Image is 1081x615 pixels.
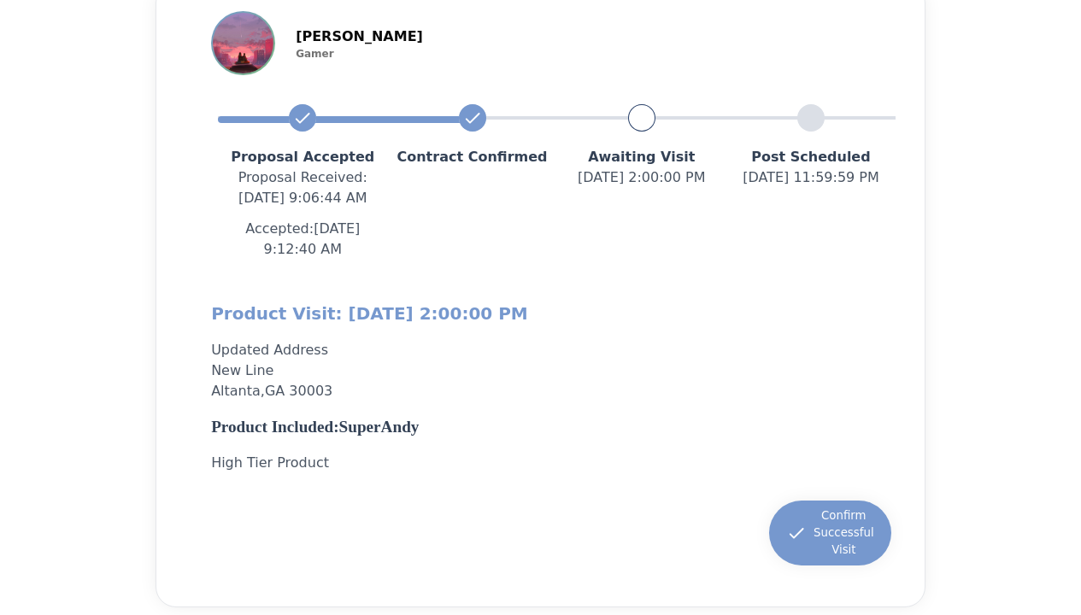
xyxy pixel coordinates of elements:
p: Accepted: [DATE] 9:12:40 AM [218,219,387,260]
p: New Line [211,360,870,381]
p: High Tier Product [211,453,870,473]
div: Confirm Successful Visit [786,507,873,559]
p: Product Included: SuperAndy [211,415,870,439]
p: Gamer [296,47,423,61]
p: [PERSON_NAME] [296,26,423,47]
p: Post Scheduled [726,147,896,167]
p: Awaiting Visit [557,147,726,167]
p: [DATE] 11:59:59 PM [726,167,896,188]
p: Updated Address [211,340,870,360]
p: Altanta , GA 30003 [211,381,870,401]
img: Profile [213,13,273,73]
button: Confirm Successful Visit [769,501,890,565]
p: Proposal Received : [DATE] 9:06:44 AM [218,167,387,208]
p: [DATE] 2:00:00 PM [557,167,726,188]
p: Contract Confirmed [387,147,556,167]
h2: Product Visit: [DATE] 2:00:00 PM [211,301,870,326]
p: Proposal Accepted [218,147,387,167]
